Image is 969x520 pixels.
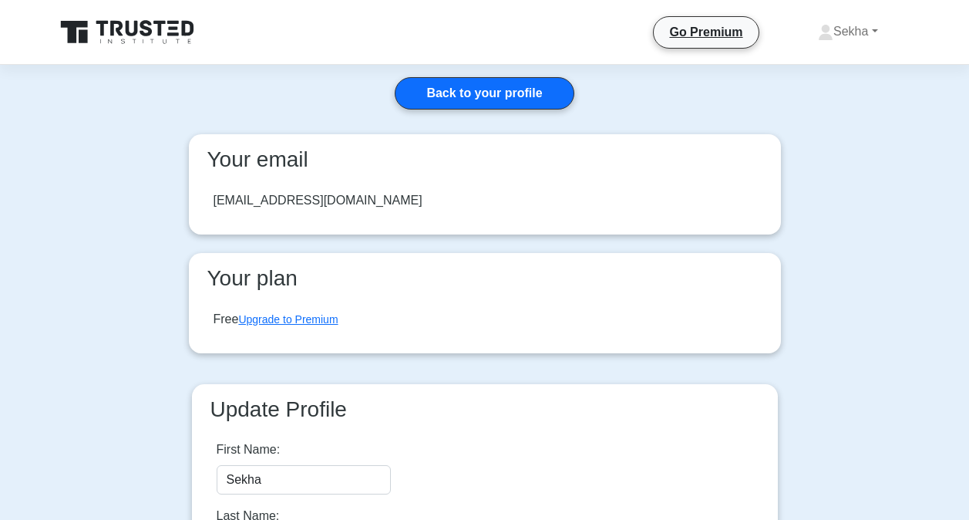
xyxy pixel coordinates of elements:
[660,22,752,42] a: Go Premium
[395,77,574,110] a: Back to your profile
[201,265,769,292] h3: Your plan
[781,16,914,47] a: Sekha
[201,147,769,173] h3: Your email
[214,310,338,329] div: Free
[204,397,765,423] h3: Update Profile
[238,313,338,326] a: Upgrade to Premium
[217,441,281,459] label: First Name:
[214,191,422,210] div: [EMAIL_ADDRESS][DOMAIN_NAME]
